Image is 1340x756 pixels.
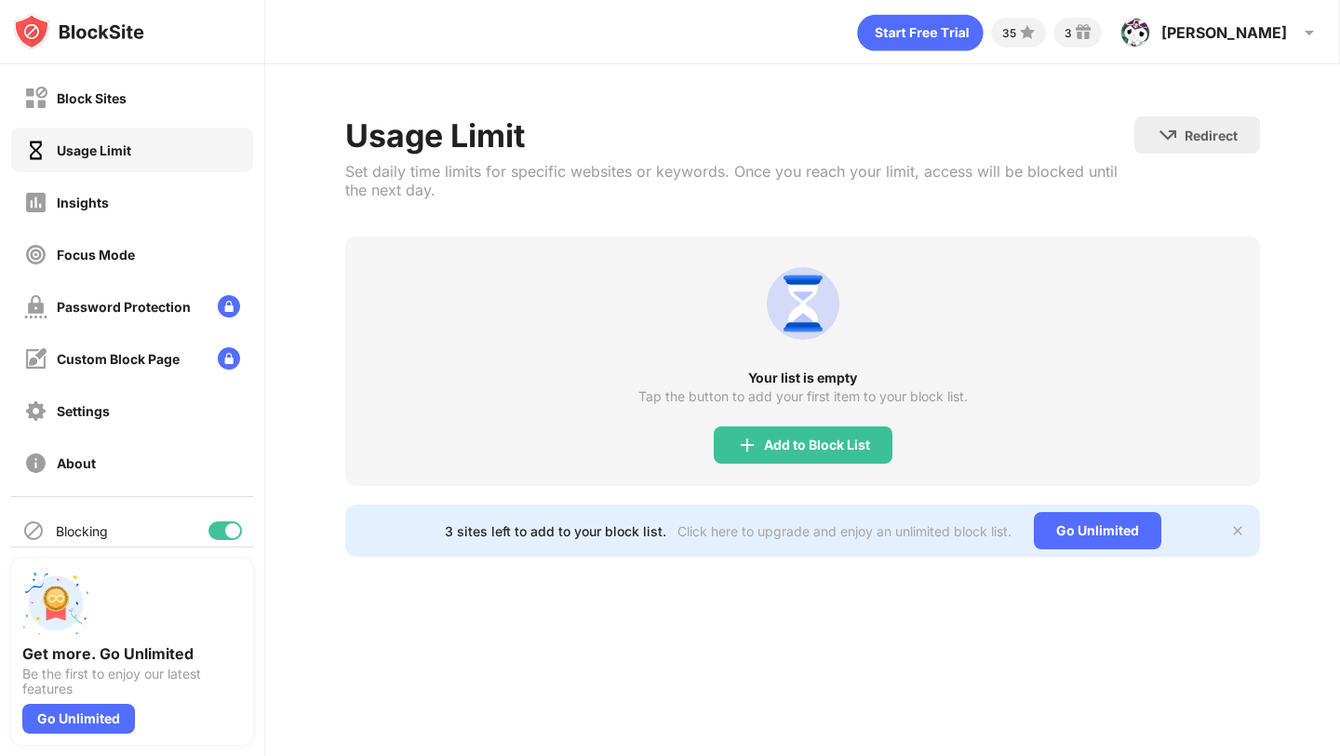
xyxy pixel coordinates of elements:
[57,351,180,367] div: Custom Block Page
[218,347,240,370] img: lock-menu.svg
[24,399,47,423] img: settings-off.svg
[57,195,109,210] div: Insights
[764,438,870,452] div: Add to Block List
[24,243,47,266] img: focus-off.svg
[57,403,110,419] div: Settings
[345,162,1133,199] div: Set daily time limits for specific websites or keywords. Once you reach your limit, access will b...
[1016,21,1038,44] img: points-small.svg
[24,87,47,110] img: block-off.svg
[22,570,89,637] img: push-unlimited.svg
[1034,512,1161,549] div: Go Unlimited
[24,139,47,162] img: time-usage-on.svg
[1120,18,1150,47] img: AAcHTtcXaUfpCJ9GZOqHAUncSKXGO1K1N2MiH2XYxcKmU34Jw4c=s96-c
[1072,21,1094,44] img: reward-small.svg
[22,644,242,663] div: Get more. Go Unlimited
[24,191,47,214] img: insights-off.svg
[22,667,242,696] div: Be the first to enjoy our latest features
[345,371,1259,385] div: Your list is empty
[638,389,968,404] div: Tap the button to add your first item to your block list.
[57,90,127,106] div: Block Sites
[22,520,45,542] img: blocking-icon.svg
[56,523,108,539] div: Blocking
[57,142,131,158] div: Usage Limit
[1185,128,1238,143] div: Redirect
[24,452,47,475] img: about-off.svg
[218,295,240,317] img: lock-menu.svg
[24,347,47,371] img: customize-block-page-off.svg
[13,13,144,50] img: logo-blocksite.svg
[1161,23,1287,42] div: [PERSON_NAME]
[758,259,848,348] img: usage-limit.svg
[1230,523,1245,538] img: x-button.svg
[857,14,984,51] div: animation
[24,295,47,318] img: password-protection-off.svg
[1065,26,1072,40] div: 3
[1002,26,1016,40] div: 35
[445,523,666,539] div: 3 sites left to add to your block list.
[57,299,191,315] div: Password Protection
[677,523,1012,539] div: Click here to upgrade and enjoy an unlimited block list.
[57,247,135,263] div: Focus Mode
[57,455,96,471] div: About
[345,116,1133,155] div: Usage Limit
[22,704,135,734] div: Go Unlimited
